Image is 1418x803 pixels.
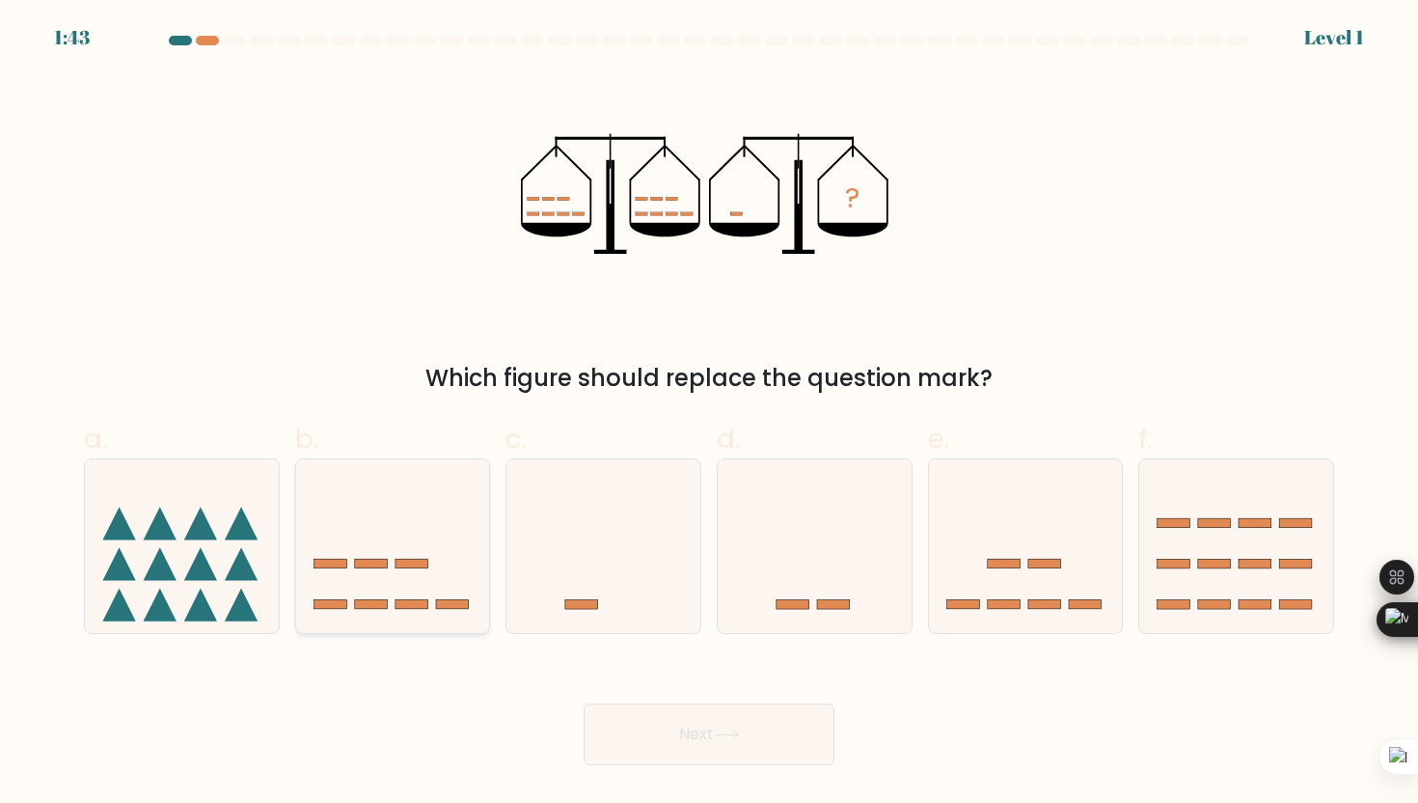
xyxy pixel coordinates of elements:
span: c. [505,420,527,457]
div: 1:43 [54,23,90,52]
span: a. [84,420,107,457]
span: d. [717,420,740,457]
button: Next [584,704,834,765]
span: e. [928,420,949,457]
div: Level 1 [1304,23,1364,52]
tspan: ? [845,178,859,217]
span: b. [295,420,318,457]
span: f. [1138,420,1152,457]
div: Which figure should replace the question mark? [95,361,1323,396]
